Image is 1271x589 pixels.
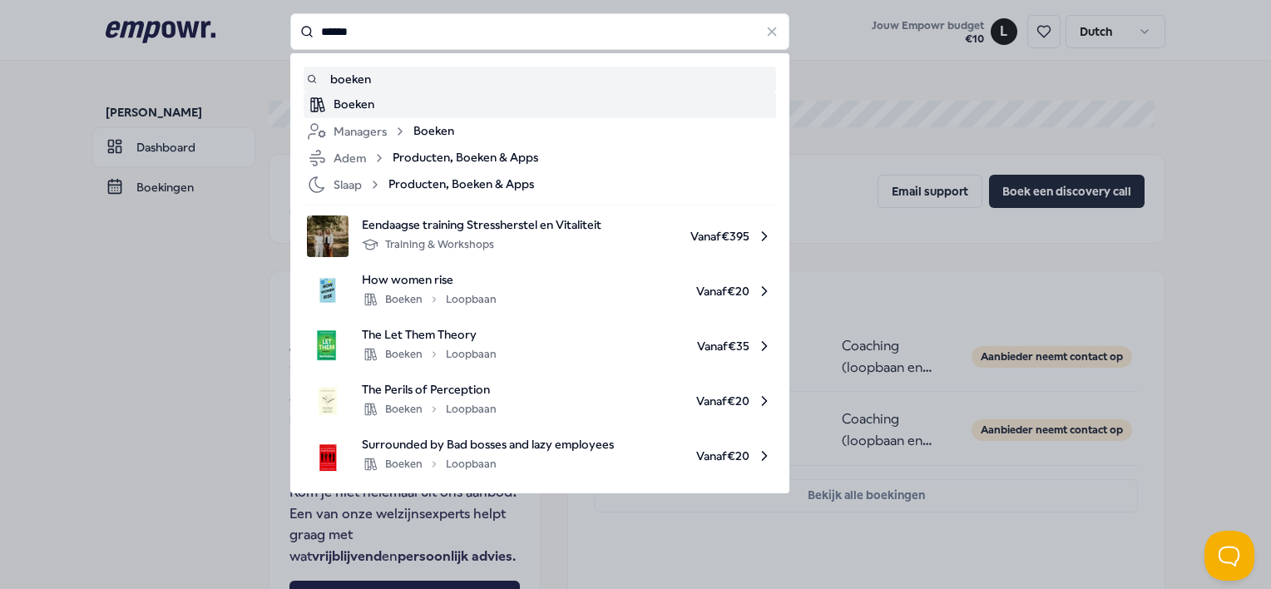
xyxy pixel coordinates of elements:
[362,290,497,309] div: Boeken Loopbaan
[307,270,773,312] a: product imageHow women riseBoekenLoopbaanVanaf€20
[307,70,773,88] a: boeken
[362,399,497,419] div: Boeken Loopbaan
[627,435,773,477] span: Vanaf € 20
[307,175,382,195] div: Slaap
[362,215,601,234] span: Eendaagse training Stressherstel en Vitaliteit
[307,175,773,195] a: SlaapProducten, Boeken & Apps
[334,95,773,115] div: Boeken
[307,215,349,257] img: product image
[307,148,773,168] a: AdemProducten, Boeken & Apps
[393,148,538,168] span: Producten, Boeken & Apps
[307,95,773,115] a: Boeken
[307,325,773,367] a: product imageThe Let Them TheoryBoekenLoopbaanVanaf€35
[362,435,614,453] span: Surrounded by Bad bosses and lazy employees
[307,121,407,141] div: Managers
[362,344,497,364] div: Boeken Loopbaan
[307,435,773,477] a: product imageSurrounded by Bad bosses and lazy employeesBoekenLoopbaanVanaf€20
[307,435,349,477] img: product image
[1204,531,1254,581] iframe: Help Scout Beacon - Open
[290,13,789,50] input: Search for products, categories or subcategories
[388,175,534,195] span: Producten, Boeken & Apps
[362,235,494,255] div: Training & Workshops
[510,270,773,312] span: Vanaf € 20
[307,325,349,367] img: product image
[362,325,497,344] span: The Let Them Theory
[307,270,349,312] img: product image
[615,215,773,257] span: Vanaf € 395
[307,215,773,257] a: product imageEendaagse training Stressherstel en VitaliteitTraining & WorkshopsVanaf€395
[307,380,349,422] img: product image
[510,380,773,422] span: Vanaf € 20
[362,380,497,398] span: The Perils of Perception
[307,121,773,141] a: ManagersBoeken
[307,380,773,422] a: product imageThe Perils of PerceptionBoekenLoopbaanVanaf€20
[510,325,773,367] span: Vanaf € 35
[413,121,454,141] span: Boeken
[362,454,497,474] div: Boeken Loopbaan
[307,148,386,168] div: Adem
[362,270,497,289] span: How women rise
